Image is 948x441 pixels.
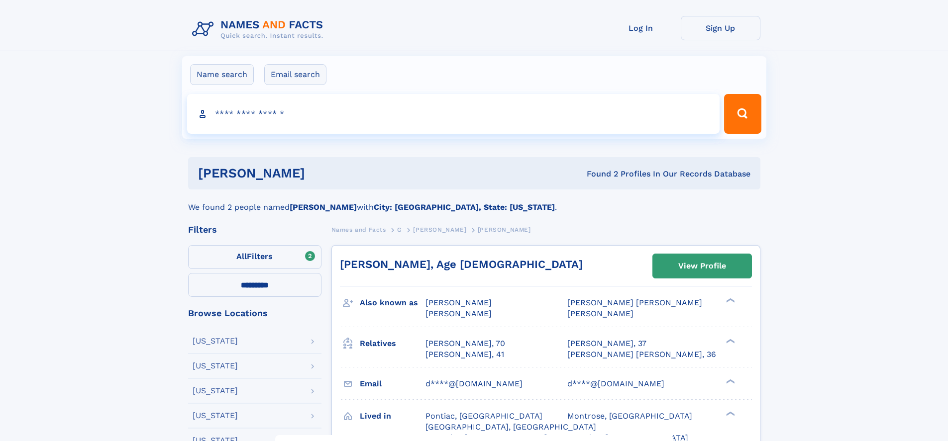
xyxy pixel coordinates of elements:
[188,16,331,43] img: Logo Names and Facts
[425,411,542,421] span: Pontiac, [GEOGRAPHIC_DATA]
[193,412,238,420] div: [US_STATE]
[446,169,750,179] div: Found 2 Profiles In Our Records Database
[193,337,238,345] div: [US_STATE]
[425,309,492,318] span: [PERSON_NAME]
[601,16,681,40] a: Log In
[478,226,531,233] span: [PERSON_NAME]
[724,338,736,344] div: ❯
[193,362,238,370] div: [US_STATE]
[193,387,238,395] div: [US_STATE]
[724,378,736,384] div: ❯
[567,338,646,349] a: [PERSON_NAME], 37
[188,245,321,269] label: Filters
[425,298,492,307] span: [PERSON_NAME]
[425,338,505,349] a: [PERSON_NAME], 70
[397,223,402,236] a: G
[567,411,692,421] span: Montrose, [GEOGRAPHIC_DATA]
[413,226,466,233] span: [PERSON_NAME]
[188,189,760,213] div: We found 2 people named with .
[678,255,726,277] div: View Profile
[724,297,736,304] div: ❯
[360,335,425,352] h3: Relatives
[198,167,446,179] h1: [PERSON_NAME]
[567,298,702,307] span: [PERSON_NAME] [PERSON_NAME]
[397,226,402,233] span: G
[264,64,326,85] label: Email search
[236,252,247,261] span: All
[188,225,321,234] div: Filters
[190,64,254,85] label: Name search
[567,309,633,318] span: [PERSON_NAME]
[724,94,761,134] button: Search Button
[425,422,596,432] span: [GEOGRAPHIC_DATA], [GEOGRAPHIC_DATA]
[724,410,736,417] div: ❯
[681,16,760,40] a: Sign Up
[425,349,504,360] a: [PERSON_NAME], 41
[567,349,716,360] a: [PERSON_NAME] [PERSON_NAME], 36
[290,202,357,212] b: [PERSON_NAME]
[340,258,583,270] a: [PERSON_NAME], Age [DEMOGRAPHIC_DATA]
[360,375,425,392] h3: Email
[360,408,425,425] h3: Lived in
[360,294,425,311] h3: Also known as
[188,309,321,318] div: Browse Locations
[374,202,555,212] b: City: [GEOGRAPHIC_DATA], State: [US_STATE]
[331,223,386,236] a: Names and Facts
[653,254,751,278] a: View Profile
[187,94,720,134] input: search input
[413,223,466,236] a: [PERSON_NAME]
